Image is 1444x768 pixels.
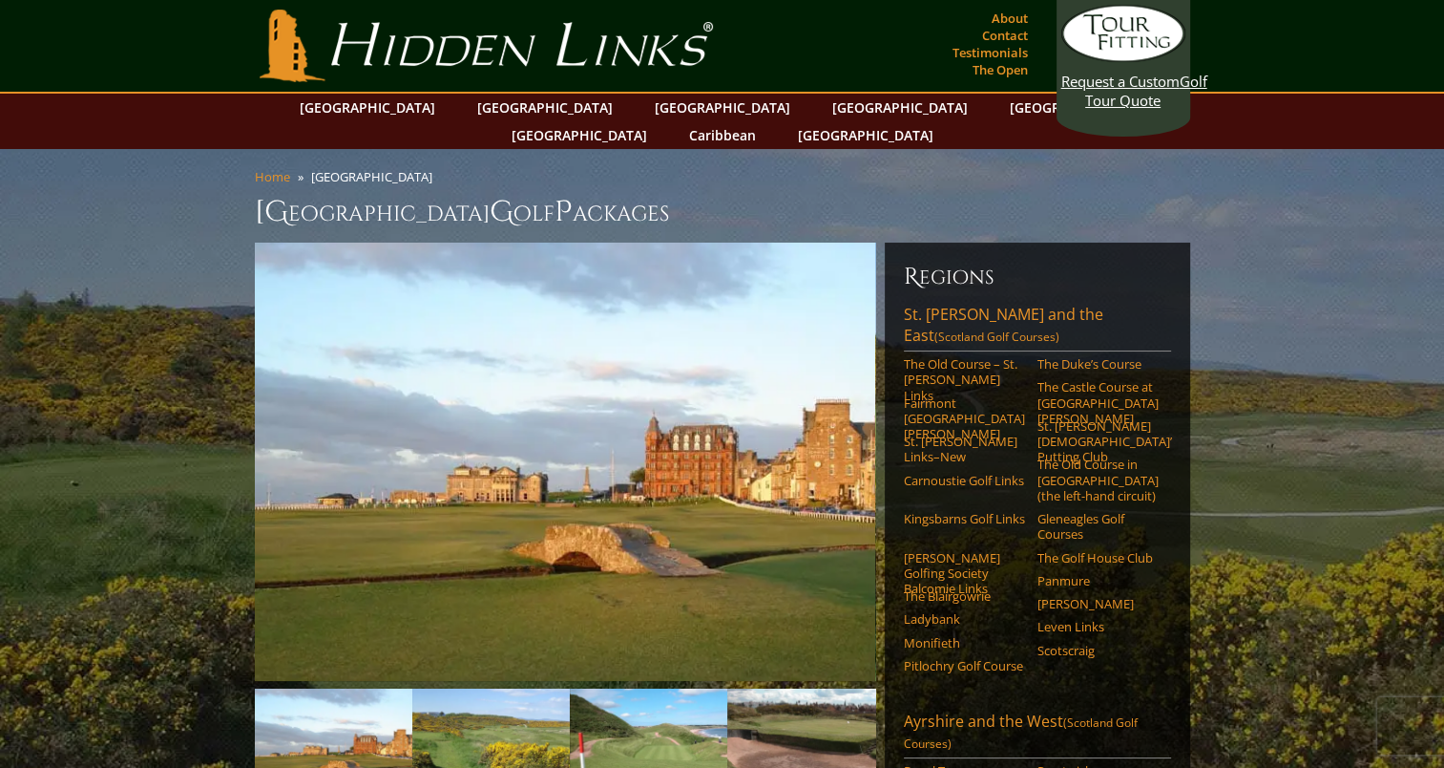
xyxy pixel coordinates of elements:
h1: [GEOGRAPHIC_DATA] olf ackages [255,193,1190,231]
a: Carnoustie Golf Links [904,473,1025,488]
a: [GEOGRAPHIC_DATA] [468,94,622,121]
a: Kingsbarns Golf Links [904,511,1025,526]
a: [GEOGRAPHIC_DATA] [1000,94,1155,121]
a: Pitlochry Golf Course [904,658,1025,673]
a: Gleneagles Golf Courses [1037,511,1159,543]
a: The Castle Course at [GEOGRAPHIC_DATA][PERSON_NAME] [1037,379,1159,426]
a: Home [255,168,290,185]
a: Caribbean [680,121,765,149]
a: Fairmont [GEOGRAPHIC_DATA][PERSON_NAME] [904,395,1025,442]
li: [GEOGRAPHIC_DATA] [311,168,440,185]
a: Monifieth [904,635,1025,651]
span: (Scotland Golf Courses) [904,715,1138,752]
a: The Blairgowrie [904,588,1025,604]
span: (Scotland Golf Courses) [934,329,1059,345]
a: Testimonials [948,39,1033,66]
a: [GEOGRAPHIC_DATA] [788,121,943,149]
a: [GEOGRAPHIC_DATA] [823,94,977,121]
a: St. [PERSON_NAME] Links–New [904,434,1025,465]
a: The Old Course in [GEOGRAPHIC_DATA] (the left-hand circuit) [1037,457,1159,503]
a: The Old Course – St. [PERSON_NAME] Links [904,356,1025,403]
a: St. [PERSON_NAME] [DEMOGRAPHIC_DATA]’ Putting Club [1037,418,1159,465]
a: Leven Links [1037,619,1159,634]
a: [GEOGRAPHIC_DATA] [502,121,657,149]
a: Request a CustomGolf Tour Quote [1061,5,1185,110]
a: The Duke’s Course [1037,356,1159,372]
a: The Open [968,56,1033,83]
span: G [490,193,513,231]
span: Request a Custom [1061,72,1180,91]
a: [PERSON_NAME] [1037,596,1159,611]
a: Scotscraig [1037,643,1159,658]
a: [PERSON_NAME] Golfing Society Balcomie Links [904,550,1025,597]
a: St. [PERSON_NAME] and the East(Scotland Golf Courses) [904,304,1171,352]
span: P [555,193,573,231]
a: [GEOGRAPHIC_DATA] [290,94,445,121]
a: The Golf House Club [1037,550,1159,565]
a: Ayrshire and the West(Scotland Golf Courses) [904,711,1171,758]
a: About [987,5,1033,32]
h6: Regions [904,262,1171,292]
a: [GEOGRAPHIC_DATA] [645,94,800,121]
a: Panmure [1037,573,1159,588]
a: Contact [977,22,1033,49]
a: Ladybank [904,611,1025,627]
